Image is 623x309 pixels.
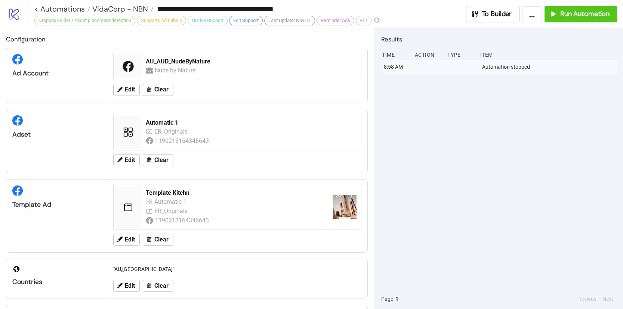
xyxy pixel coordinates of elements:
span: VidaCorp - NBN [90,4,148,14]
span: Clear [154,236,169,243]
button: Edit [113,280,140,292]
button: To Builder [466,6,520,22]
div: GDrive Support [188,16,228,25]
span: To Builder [482,10,512,18]
h2: Results [381,34,617,44]
div: AU_AUD_NudeByNature [146,57,357,66]
span: Clear [154,86,169,93]
button: Next [600,295,616,303]
button: Edit [113,154,140,166]
div: Automation stopped [481,60,619,74]
button: ... [522,6,542,22]
div: Action [414,48,442,62]
div: v11 [356,16,371,25]
span: Page [381,295,393,303]
div: ER_Originals [154,127,189,136]
button: Clear [143,234,173,246]
a: < Automations [34,5,90,13]
span: Run Automation [560,10,610,18]
div: 8:58 AM [383,60,411,74]
div: Type [447,48,474,62]
div: Automatic 1 [146,119,357,127]
div: ER_Originals [154,206,189,216]
div: 1190213164346643 [155,216,210,225]
button: Clear [143,280,173,292]
div: Nude by Nature [155,66,197,75]
div: Supports Ad Labels [137,16,186,25]
img: https://scontent-fra3-2.xx.fbcdn.net/v/t45.1600-4/506590489_1344208586641231_4090099465363649785_... [333,195,357,219]
button: Clear [143,84,173,96]
div: Item [479,48,617,62]
span: Edit [125,283,135,289]
div: Reminder Ads [317,16,354,25]
div: Countries [12,278,101,286]
span: Clear [154,157,169,163]
div: Ad Account [12,69,101,78]
div: Edit Support [229,16,263,25]
span: Edit [125,236,135,243]
div: Time [381,48,409,62]
div: Template Ad [12,200,101,209]
button: Edit [113,234,140,246]
button: Previous [574,295,599,303]
div: Automatic 1 [154,197,188,206]
button: 1 [393,295,401,303]
button: Clear [143,154,173,166]
span: Edit [125,157,135,163]
div: 1190213164346643 [155,136,210,146]
h2: Configuration [6,34,368,44]
div: "AU,[GEOGRAPHIC_DATA]" [110,262,364,276]
div: Adset [12,130,101,139]
span: Edit [125,86,135,93]
button: Edit [113,84,140,96]
div: Last Update: Nov-11 [264,16,315,25]
div: Dropbox Folder / Asset placement detection [34,16,135,25]
span: Clear [154,283,169,289]
div: Template Kitchn [146,189,327,197]
button: Run Automation [545,6,617,22]
a: VidaCorp - NBN [90,5,154,13]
